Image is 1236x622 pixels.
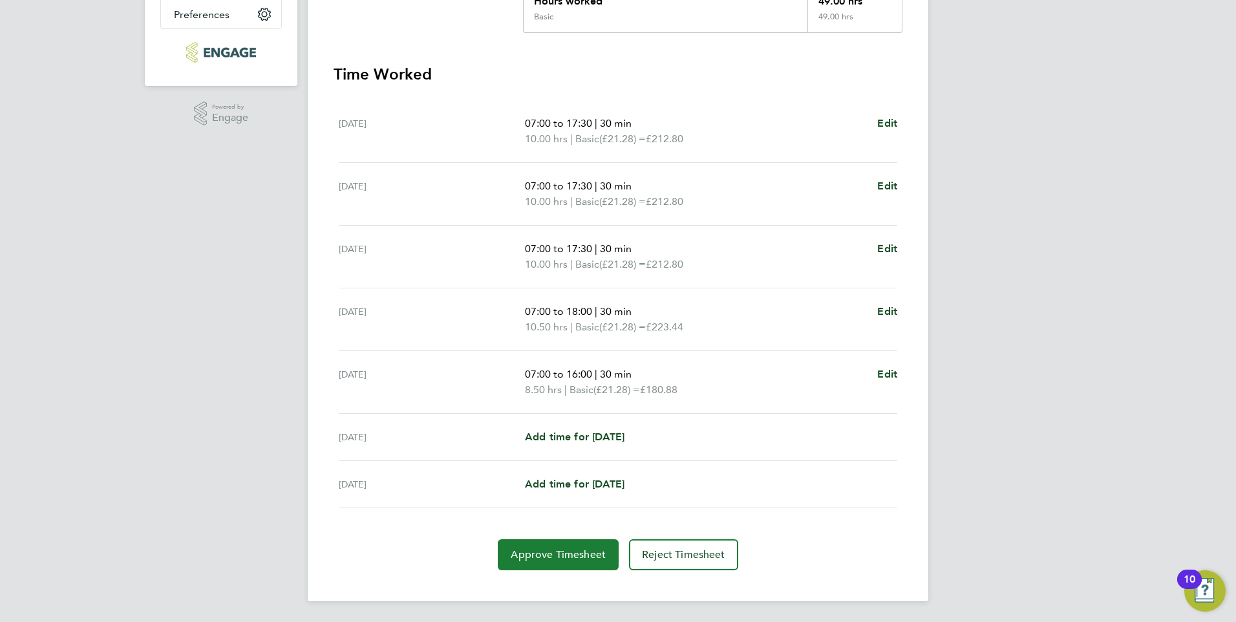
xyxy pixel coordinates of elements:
[511,548,606,561] span: Approve Timesheet
[877,368,897,380] span: Edit
[595,242,597,255] span: |
[525,133,568,145] span: 10.00 hrs
[339,304,525,335] div: [DATE]
[599,195,646,208] span: (£21.28) =
[339,367,525,398] div: [DATE]
[570,133,573,145] span: |
[525,383,562,396] span: 8.50 hrs
[575,131,599,147] span: Basic
[525,368,592,380] span: 07:00 to 16:00
[877,178,897,194] a: Edit
[525,305,592,317] span: 07:00 to 18:00
[339,429,525,445] div: [DATE]
[877,367,897,382] a: Edit
[212,102,248,113] span: Powered by
[646,258,683,270] span: £212.80
[575,257,599,272] span: Basic
[877,180,897,192] span: Edit
[599,258,646,270] span: (£21.28) =
[525,117,592,129] span: 07:00 to 17:30
[525,242,592,255] span: 07:00 to 17:30
[646,195,683,208] span: £212.80
[599,133,646,145] span: (£21.28) =
[564,383,567,396] span: |
[339,477,525,492] div: [DATE]
[877,304,897,319] a: Edit
[877,242,897,255] span: Edit
[600,180,632,192] span: 30 min
[525,258,568,270] span: 10.00 hrs
[570,258,573,270] span: |
[194,102,249,126] a: Powered byEngage
[525,195,568,208] span: 10.00 hrs
[525,478,624,490] span: Add time for [DATE]
[877,117,897,129] span: Edit
[570,382,593,398] span: Basic
[534,12,553,22] div: Basic
[575,194,599,209] span: Basic
[600,242,632,255] span: 30 min
[498,539,619,570] button: Approve Timesheet
[595,180,597,192] span: |
[595,305,597,317] span: |
[575,319,599,335] span: Basic
[160,42,282,63] a: Go to home page
[186,42,255,63] img: legacie-logo-retina.png
[212,113,248,123] span: Engage
[174,8,229,21] span: Preferences
[339,241,525,272] div: [DATE]
[600,368,632,380] span: 30 min
[339,178,525,209] div: [DATE]
[339,116,525,147] div: [DATE]
[525,431,624,443] span: Add time for [DATE]
[646,321,683,333] span: £223.44
[1184,570,1226,612] button: Open Resource Center, 10 new notifications
[600,117,632,129] span: 30 min
[525,321,568,333] span: 10.50 hrs
[600,305,632,317] span: 30 min
[525,477,624,492] a: Add time for [DATE]
[525,180,592,192] span: 07:00 to 17:30
[646,133,683,145] span: £212.80
[334,64,902,85] h3: Time Worked
[595,368,597,380] span: |
[1184,579,1195,596] div: 10
[595,117,597,129] span: |
[877,116,897,131] a: Edit
[877,241,897,257] a: Edit
[640,383,677,396] span: £180.88
[570,195,573,208] span: |
[629,539,738,570] button: Reject Timesheet
[642,548,725,561] span: Reject Timesheet
[570,321,573,333] span: |
[599,321,646,333] span: (£21.28) =
[525,429,624,445] a: Add time for [DATE]
[593,383,640,396] span: (£21.28) =
[807,12,902,32] div: 49.00 hrs
[877,305,897,317] span: Edit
